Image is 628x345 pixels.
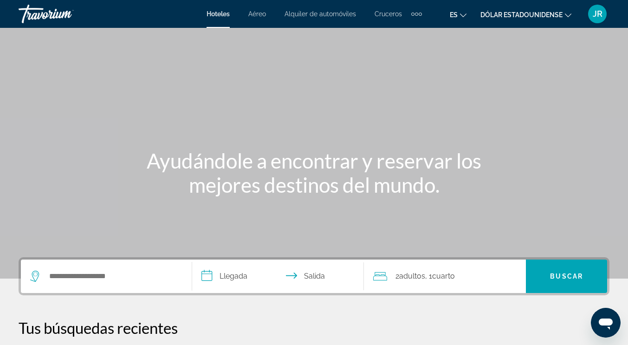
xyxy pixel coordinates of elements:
[192,260,363,293] button: Seleccione la fecha de entrada y salida
[593,9,602,19] font: JR
[591,308,621,338] iframe: Botón para iniciar la ventana de mensajería
[395,272,399,280] font: 2
[425,272,432,280] font: , 1
[375,10,402,18] a: Cruceros
[21,260,607,293] div: Widget de búsqueda
[207,10,230,18] a: Hoteles
[550,273,583,280] font: Buscar
[399,272,425,280] font: adultos
[450,8,466,21] button: Cambiar idioma
[364,260,526,293] button: Viajeros: 2 adultos, 0 niños
[285,10,356,18] a: Alquiler de automóviles
[48,269,178,283] input: Buscar destino de hotel
[585,4,609,24] button: Menú de usuario
[480,11,563,19] font: Dólar estadounidense
[411,7,422,21] button: Elementos de navegación adicionales
[19,2,111,26] a: Travorium
[526,260,607,293] button: Buscar
[147,149,481,197] font: Ayudándole a encontrar y reservar los mejores destinos del mundo.
[450,11,458,19] font: es
[480,8,571,21] button: Cambiar moneda
[19,319,609,337] p: Tus búsquedas recientes
[248,10,266,18] a: Aéreo
[432,272,455,280] font: Cuarto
